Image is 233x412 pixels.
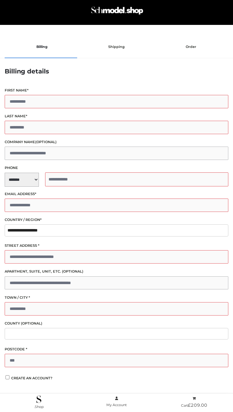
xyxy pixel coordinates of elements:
a: My Account [78,395,156,409]
label: County [5,321,228,326]
label: Postcode [5,346,228,352]
bdi: 209.00 [188,402,207,408]
span: My Account [106,403,127,407]
label: Country / Region [5,217,228,223]
label: Town / City [5,295,228,301]
label: Street address [5,243,228,249]
span: £ [188,402,191,408]
span: Cart [181,403,207,408]
span: Create an account? [11,376,52,380]
span: (optional) [62,269,83,274]
h3: Billing details [5,68,228,75]
span: .Shop [34,405,44,409]
a: Schmodel Admin 964 [89,5,144,21]
span: (optional) [35,140,57,144]
label: Apartment, suite, unit, etc. [5,269,228,274]
img: .Shop [36,396,41,403]
img: Schmodel Admin 964 [90,3,144,21]
label: First name [5,87,228,93]
label: Phone [5,165,228,171]
span: (optional) [21,321,42,325]
label: Email address [5,191,228,197]
a: Cart£209.00 [155,395,233,410]
label: Last name [5,113,228,119]
input: Create an account? [5,375,10,379]
label: Company name [5,139,228,145]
